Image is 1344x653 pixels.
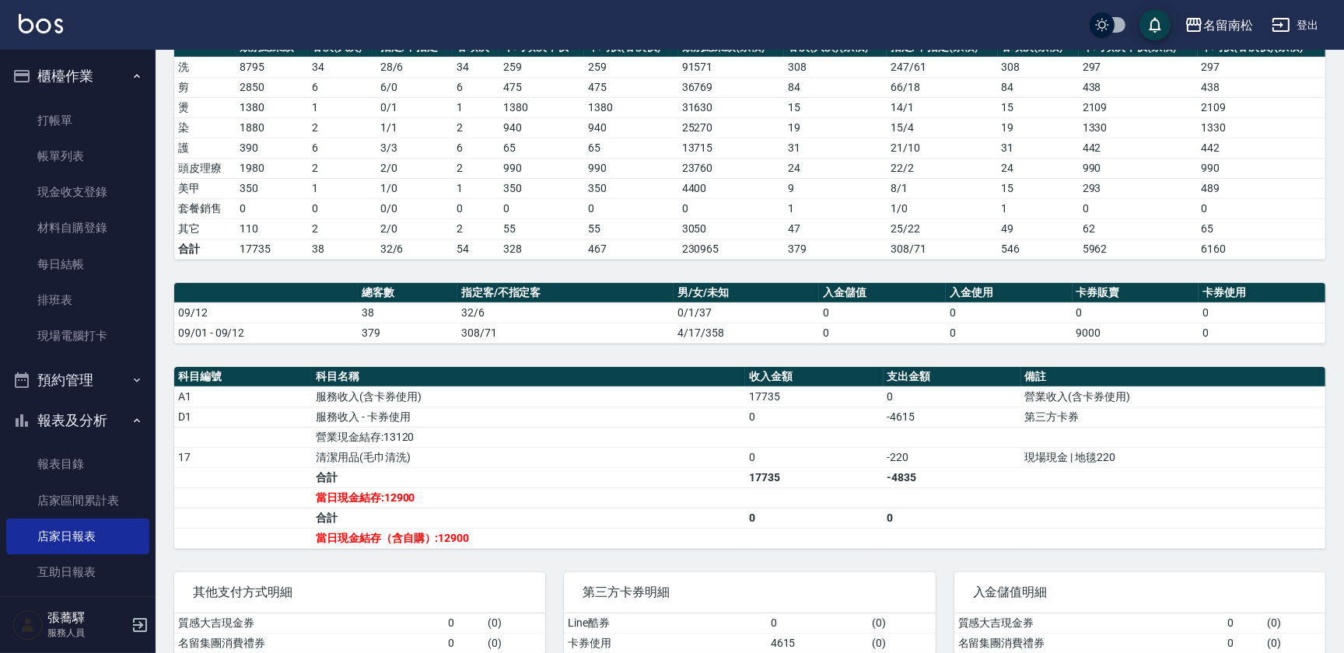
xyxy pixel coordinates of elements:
td: 0 [236,198,308,218]
td: 名留集團消費禮券 [954,633,1224,653]
td: 2 [308,218,376,239]
td: 1 [453,97,499,117]
td: 1380 [236,97,308,117]
td: 0 [444,613,484,634]
td: 美甲 [174,178,236,198]
td: 475 [499,77,584,97]
td: 8795 [236,57,308,77]
td: 2 [453,218,499,239]
td: 15 [998,178,1079,198]
a: 報表目錄 [6,446,149,482]
td: 990 [1079,158,1198,178]
td: 0 [1199,323,1325,343]
td: 0 [819,302,946,323]
td: 2 [308,158,376,178]
td: 1380 [499,97,584,117]
td: 84 [998,77,1079,97]
th: 男/女/未知 [674,283,819,303]
td: 1 [784,198,887,218]
td: ( 0 ) [868,633,936,653]
td: 17735 [236,239,308,259]
td: ( 0 ) [1264,613,1325,634]
td: -4835 [884,467,1021,487]
td: 0/1/37 [674,302,819,323]
td: 0 / 0 [376,198,453,218]
td: 質感大吉現金券 [174,613,444,634]
td: 0 [453,198,499,218]
td: 09/01 - 09/12 [174,323,358,343]
td: 17 [174,447,312,467]
td: -4615 [884,407,1021,427]
td: 0 [767,613,868,634]
td: 0 [444,633,484,653]
td: 38 [308,239,376,259]
td: 2 [308,117,376,138]
td: 49 [998,218,1079,239]
td: 1 [308,97,376,117]
td: 0 [308,198,376,218]
td: 17735 [745,467,883,487]
td: 259 [584,57,677,77]
td: 110 [236,218,308,239]
td: 0 [1198,198,1325,218]
span: 其他支付方式明細 [193,585,527,600]
td: 5962 [1079,239,1198,259]
a: 店家日報表 [6,519,149,554]
td: 4400 [678,178,785,198]
td: 洗 [174,57,236,77]
td: 卡券使用 [564,633,766,653]
h5: 張蕎驛 [47,610,127,626]
a: 現場電腦打卡 [6,318,149,354]
td: 328 [499,239,584,259]
a: 材料自購登錄 [6,210,149,246]
td: 34 [308,57,376,77]
td: 379 [358,323,457,343]
td: 17735 [745,386,883,407]
td: 350 [236,178,308,198]
td: 6 / 0 [376,77,453,97]
td: 990 [1198,158,1325,178]
td: 9000 [1073,323,1199,343]
td: 3 / 3 [376,138,453,158]
td: 31630 [678,97,785,117]
td: 染 [174,117,236,138]
td: ( 0 ) [484,613,545,634]
th: 備註 [1021,367,1325,387]
td: 15 / 4 [887,117,997,138]
td: 62 [1079,218,1198,239]
td: 55 [499,218,584,239]
td: 22 / 2 [887,158,997,178]
td: 2 / 0 [376,158,453,178]
td: 308/71 [457,323,674,343]
td: 230965 [678,239,785,259]
td: 15 [998,97,1079,117]
td: 13715 [678,138,785,158]
td: 308 [784,57,887,77]
td: 0 [946,302,1073,323]
td: 293 [1079,178,1198,198]
td: 442 [1079,138,1198,158]
table: a dense table [174,367,1325,549]
td: 1880 [236,117,308,138]
td: 1330 [1198,117,1325,138]
td: 32/6 [457,302,674,323]
td: 合計 [174,239,236,259]
td: 19 [784,117,887,138]
th: 科目編號 [174,367,312,387]
td: 940 [499,117,584,138]
td: 24 [784,158,887,178]
td: 0 [946,323,1073,343]
td: 489 [1198,178,1325,198]
td: 其它 [174,218,236,239]
td: 8 / 1 [887,178,997,198]
td: 14 / 1 [887,97,997,117]
td: ( 0 ) [1264,633,1325,653]
button: 報表及分析 [6,400,149,441]
th: 科目名稱 [312,367,745,387]
td: Line酷券 [564,613,766,634]
button: 登出 [1265,11,1325,40]
td: 475 [584,77,677,97]
td: 剪 [174,77,236,97]
td: 32/6 [376,239,453,259]
td: 350 [499,178,584,198]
